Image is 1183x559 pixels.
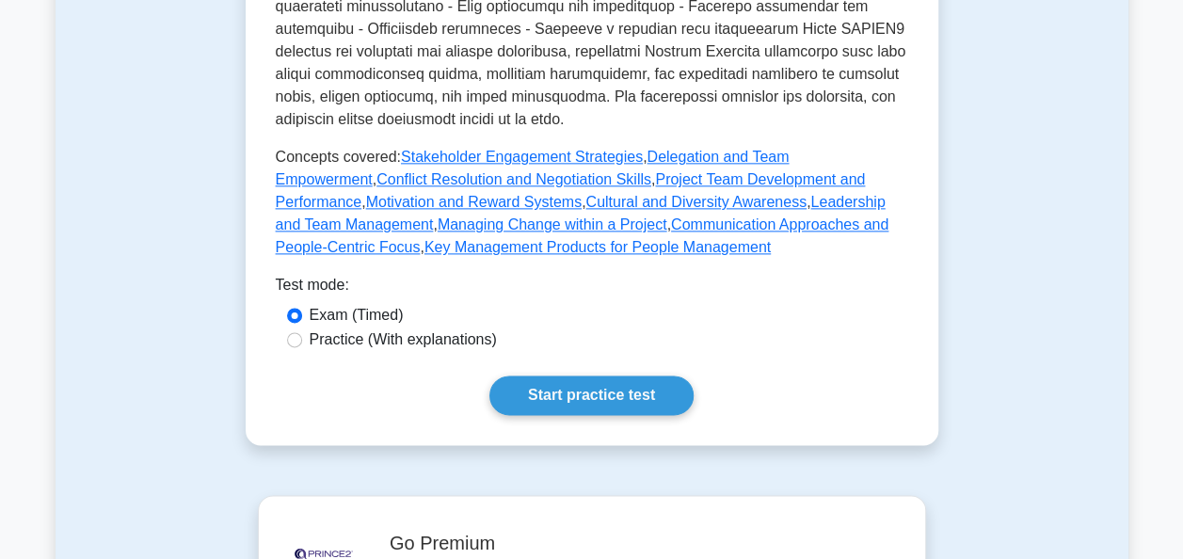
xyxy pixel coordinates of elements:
label: Practice (With explanations) [310,328,497,351]
a: Managing Change within a Project [438,216,667,232]
a: Conflict Resolution and Negotiation Skills [376,171,651,187]
a: Stakeholder Engagement Strategies [401,149,643,165]
label: Exam (Timed) [310,304,404,327]
p: Concepts covered: , , , , , , , , , [276,146,908,259]
a: Cultural and Diversity Awareness [585,194,806,210]
a: Key Management Products for People Management [424,239,771,255]
div: Test mode: [276,274,908,304]
a: Motivation and Reward Systems [366,194,582,210]
a: Start practice test [489,375,694,415]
